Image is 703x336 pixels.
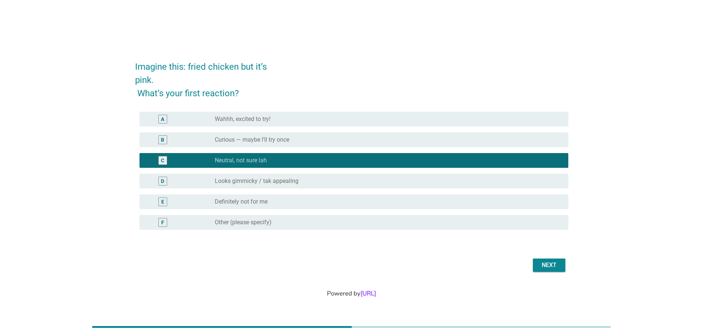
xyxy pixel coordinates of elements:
[539,261,559,270] div: Next
[161,136,164,143] div: B
[215,115,270,123] label: Wahhh, excited to try!
[533,259,565,272] button: Next
[161,156,164,164] div: C
[161,115,164,123] div: A
[9,289,694,298] div: Powered by
[215,136,289,143] label: Curious — maybe I’ll try once
[215,198,268,205] label: Definitely not for me
[215,177,299,185] label: Looks gimmicky / tak appealing
[161,198,164,205] div: E
[161,218,164,226] div: F
[135,53,568,100] h2: Imagine this: fried chicken but it’s pink. What’s your first reaction?
[215,219,272,226] label: Other (please specify)
[161,177,164,185] div: D
[361,289,376,298] a: [URL]
[215,157,267,164] label: Neutral, not sure lah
